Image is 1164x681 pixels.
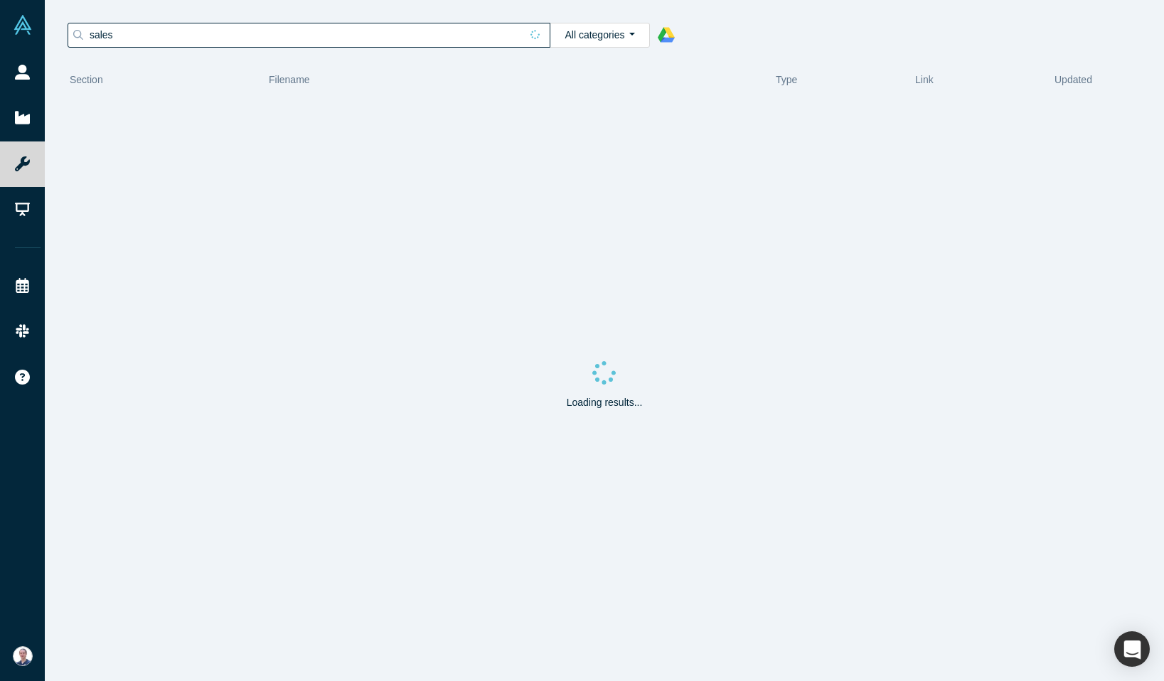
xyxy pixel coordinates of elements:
span: Updated [1054,74,1092,85]
img: Alchemist Vault Logo [13,15,33,35]
span: Type [776,74,797,85]
p: Loading results... [567,395,643,410]
span: Filename [269,74,310,85]
img: Riya Fukui's Account [13,646,33,666]
span: Section [70,74,103,85]
input: Search by filename, keyword or topic [88,26,520,44]
span: Link [915,74,934,85]
button: All categories [550,23,650,48]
